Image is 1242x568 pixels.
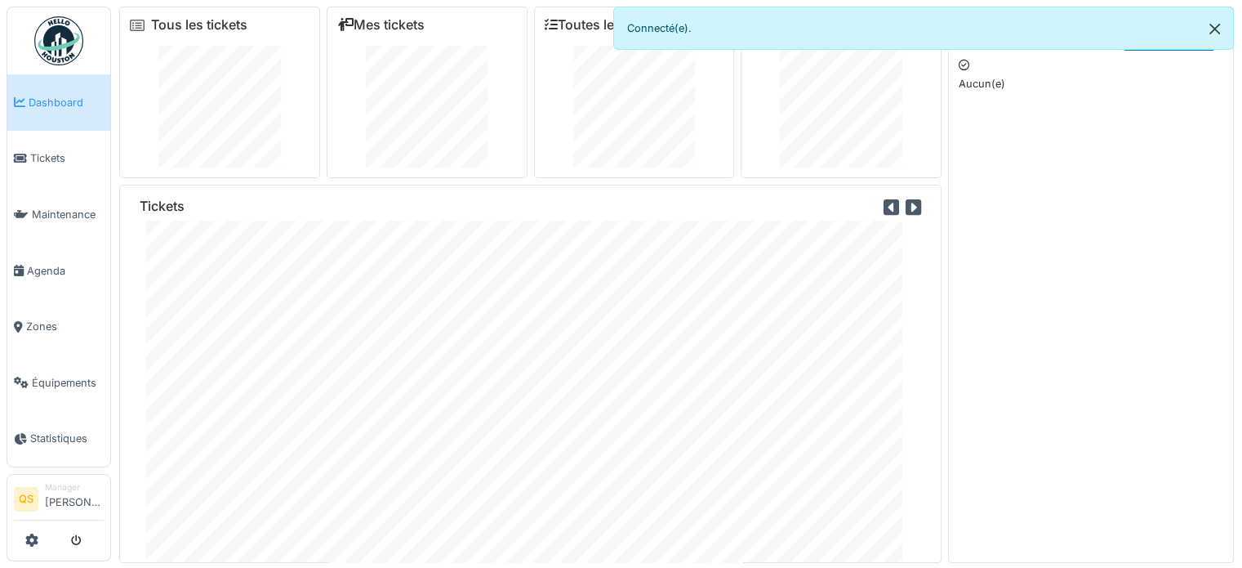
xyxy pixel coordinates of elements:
[34,16,83,65] img: Badge_color-CXgf-gQk.svg
[7,243,110,299] a: Agenda
[14,487,38,512] li: QS
[959,76,1223,92] p: Aucun(e)
[32,207,104,222] span: Maintenance
[27,263,104,279] span: Agenda
[7,74,110,131] a: Dashboard
[151,17,247,33] a: Tous les tickets
[7,411,110,467] a: Statistiques
[45,481,104,517] li: [PERSON_NAME]
[7,186,110,243] a: Maintenance
[14,481,104,521] a: QS Manager[PERSON_NAME]
[30,431,104,446] span: Statistiques
[32,375,104,391] span: Équipements
[545,17,666,33] a: Toutes les tâches
[7,131,110,187] a: Tickets
[337,17,425,33] a: Mes tickets
[29,95,104,110] span: Dashboard
[30,150,104,166] span: Tickets
[7,298,110,355] a: Zones
[7,355,110,411] a: Équipements
[45,481,104,494] div: Manager
[140,199,185,214] h6: Tickets
[26,319,104,334] span: Zones
[1196,7,1233,51] button: Close
[613,7,1235,50] div: Connecté(e).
